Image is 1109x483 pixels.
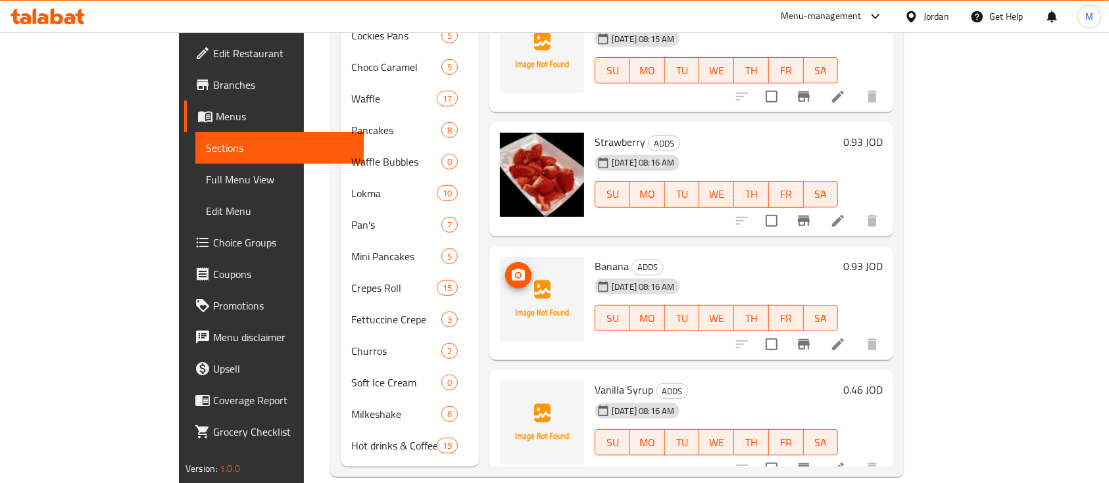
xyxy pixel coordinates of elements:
div: Cockies Pans5 [341,20,479,51]
div: Menu-management [781,9,862,24]
span: Waffle Bubbles [351,154,441,170]
span: MO [635,309,660,328]
a: Branches [184,69,364,101]
span: Soft Ice Cream [351,375,441,390]
a: Grocery Checklist [184,416,364,448]
span: [DATE] 08:15 AM [606,33,679,45]
button: MO [630,305,665,331]
span: TH [739,433,764,452]
span: WE [704,433,729,452]
span: TH [739,61,764,80]
span: WE [704,61,729,80]
span: Pan's [351,217,441,233]
button: TH [734,181,769,208]
span: Select to update [758,83,785,110]
span: Grocery Checklist [213,424,354,440]
button: TH [734,429,769,455]
span: SA [809,185,833,204]
div: Choco Caramel5 [341,51,479,83]
button: SU [595,57,630,83]
span: Waffle [351,91,437,106]
div: Fettuccine Crepe [351,311,441,327]
span: TH [739,185,764,204]
button: Branch-specific-item [788,205,820,237]
a: Promotions [184,290,364,321]
span: M [1085,9,1093,24]
span: ADDS [632,260,663,275]
div: Fettuccine Crepe3 [341,304,479,335]
div: items [441,311,458,327]
span: Pancakes [351,122,441,138]
span: 5 [442,30,457,42]
div: Cockies Pans [351,28,441,43]
div: items [441,28,458,43]
span: 5 [442,250,457,263]
span: [DATE] 08:16 AM [606,156,679,169]
span: 17 [437,93,457,105]
button: delete [856,329,888,360]
span: SA [809,433,833,452]
span: Choco Caramel [351,59,441,75]
span: 7 [442,219,457,231]
a: Edit menu item [830,213,846,229]
div: ADDS [648,135,680,151]
a: Choice Groups [184,227,364,258]
button: WE [699,181,734,208]
span: Edit Restaurant [213,45,354,61]
span: MO [635,433,660,452]
div: Mini Pancakes [351,248,441,264]
span: Menus [216,108,354,124]
button: SU [595,429,630,455]
span: 10 [437,187,457,200]
img: Strawberry [500,133,584,217]
div: items [437,185,458,201]
span: Crepes Roll [351,280,437,296]
span: ADDS [656,384,687,399]
a: Sections [195,132,364,164]
h6: 0.46 JOD [843,380,883,399]
span: MO [635,61,660,80]
span: TH [739,309,764,328]
a: Coupons [184,258,364,290]
span: FR [774,61,799,80]
button: SA [804,181,839,208]
button: MO [630,181,665,208]
span: 6 [442,408,457,421]
div: ADDS [631,260,664,275]
button: TU [665,181,700,208]
div: Crepes Roll15 [341,272,479,304]
span: Select to update [758,455,785,482]
button: TU [665,305,700,331]
span: 0 [442,156,457,168]
div: items [441,343,458,359]
span: 19 [437,440,457,452]
a: Upsell [184,353,364,384]
h6: 0.93 JOD [843,257,883,275]
span: 1.0.0 [220,460,240,477]
span: Hot drinks & Coffee [351,438,437,453]
div: Milkeshake [351,406,441,422]
button: FR [769,181,804,208]
div: Lokma10 [341,177,479,209]
span: Sections [206,140,354,156]
span: Churros [351,343,441,359]
span: Full Menu View [206,172,354,187]
div: Churros2 [341,335,479,367]
a: Menu disclaimer [184,321,364,353]
button: TH [734,57,769,83]
div: Lokma [351,185,437,201]
a: Edit menu item [830,89,846,104]
button: FR [769,305,804,331]
button: FR [769,57,804,83]
h6: 0.93 JOD [843,133,883,151]
div: items [441,122,458,138]
img: Dark Chocolate [500,9,584,93]
span: 3 [442,313,457,326]
span: 2 [442,345,457,357]
a: Edit menu item [830,461,846,476]
span: Promotions [213,298,354,313]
